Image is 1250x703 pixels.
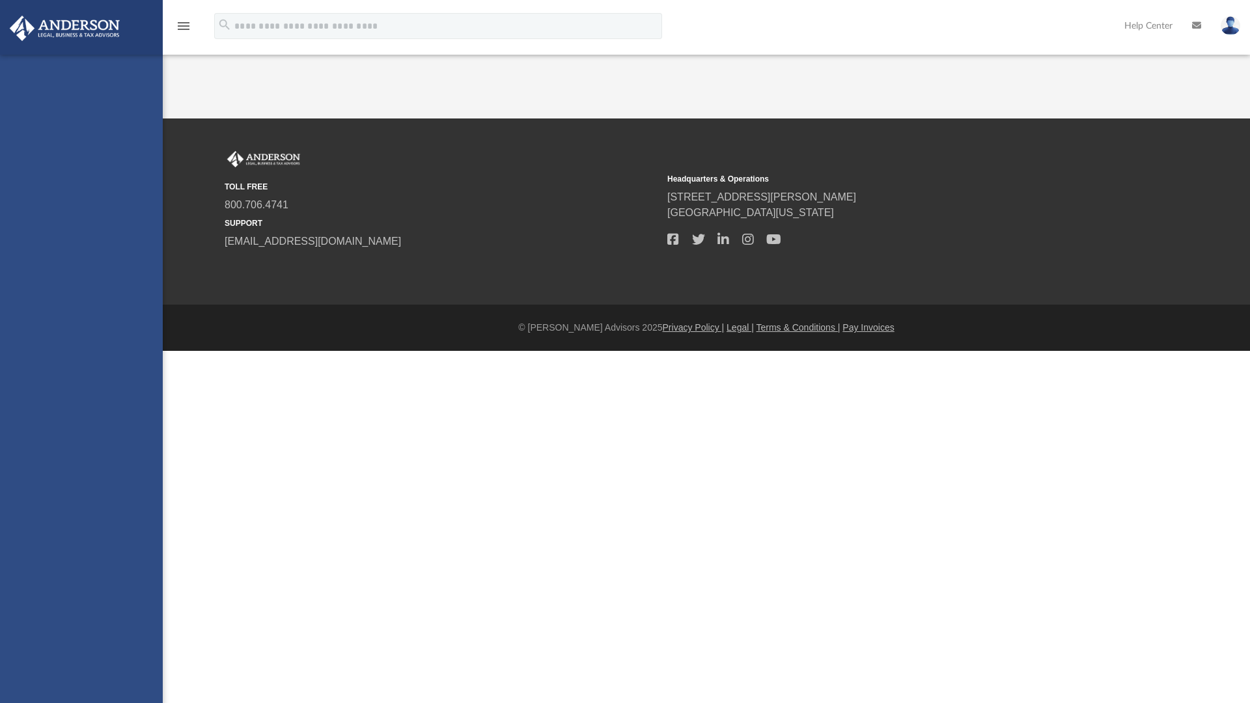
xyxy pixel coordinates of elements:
a: Pay Invoices [842,322,894,333]
a: [STREET_ADDRESS][PERSON_NAME] [667,191,856,202]
small: TOLL FREE [225,181,658,193]
img: Anderson Advisors Platinum Portal [225,151,303,168]
a: menu [176,25,191,34]
i: search [217,18,232,32]
div: © [PERSON_NAME] Advisors 2025 [163,321,1250,335]
a: [GEOGRAPHIC_DATA][US_STATE] [667,207,834,218]
a: Legal | [727,322,754,333]
small: SUPPORT [225,217,658,229]
a: 800.706.4741 [225,199,288,210]
a: [EMAIL_ADDRESS][DOMAIN_NAME] [225,236,401,247]
a: Terms & Conditions | [757,322,840,333]
a: Privacy Policy | [663,322,725,333]
img: Anderson Advisors Platinum Portal [6,16,124,41]
small: Headquarters & Operations [667,173,1101,185]
img: User Pic [1221,16,1240,35]
i: menu [176,18,191,34]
